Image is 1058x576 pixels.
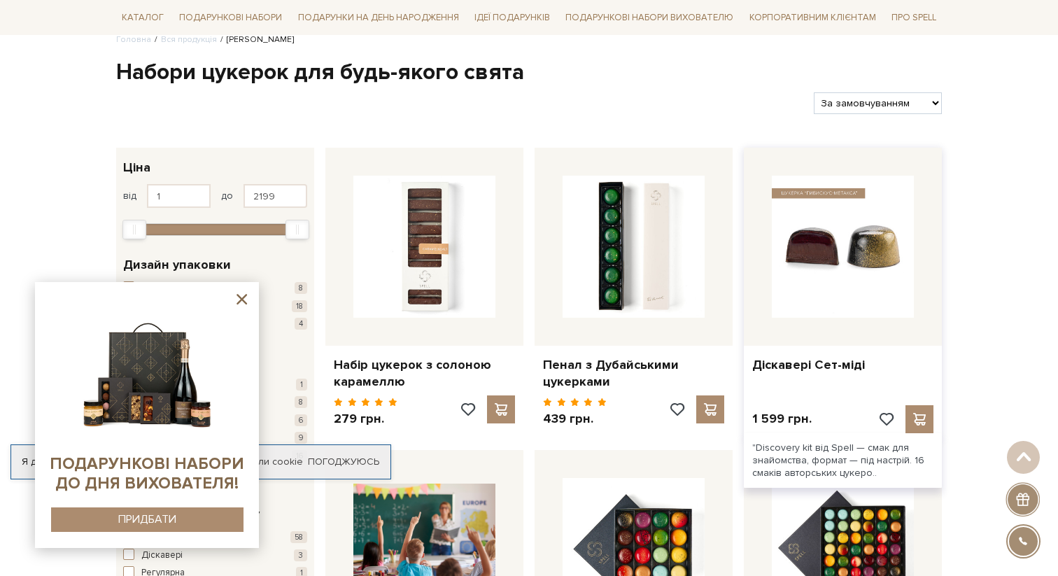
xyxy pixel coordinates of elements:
[141,549,183,563] span: Діскавері
[308,456,379,468] a: Погоджуюсь
[469,7,556,29] a: Ідеї подарунків
[744,433,942,489] div: "Discovery kit від Spell — смак для знайомства, формат — під настрій. 16 смаків авторських цукеро..
[886,7,942,29] a: Про Spell
[11,456,390,468] div: Я дозволяю [DOMAIN_NAME] використовувати
[116,34,151,45] a: Головна
[772,176,914,318] img: Діскавері Сет-міді
[295,414,307,426] span: 6
[744,6,882,29] a: Корпоративним клієнтам
[295,318,307,330] span: 4
[123,549,307,563] button: Діскавері 3
[292,7,465,29] a: Подарунки на День народження
[295,282,307,294] span: 8
[217,34,294,46] li: [PERSON_NAME]
[290,531,307,543] span: 58
[334,411,397,427] p: 279 грн.
[543,411,607,427] p: 439 грн.
[244,184,307,208] input: Ціна
[239,456,303,468] a: файли cookie
[560,6,739,29] a: Подарункові набори вихователю
[116,7,169,29] a: Каталог
[543,357,724,390] a: Пенал з Дубайськими цукерками
[116,58,942,87] h1: Набори цукерок для будь-якого свята
[174,7,288,29] a: Подарункові набори
[296,379,307,391] span: 1
[123,190,136,202] span: від
[294,549,307,561] span: 3
[161,34,217,45] a: Вся продукція
[295,396,307,408] span: 8
[122,220,146,239] div: Min
[752,357,933,373] a: Діскавері Сет-міді
[295,432,307,444] span: 9
[221,190,233,202] span: до
[292,300,307,312] span: 18
[752,411,812,427] p: 1 599 грн.
[285,220,309,239] div: Max
[123,158,150,177] span: Ціна
[334,357,515,390] a: Набір цукерок з солоною карамеллю
[147,184,211,208] input: Ціна
[123,255,231,274] span: Дизайн упаковки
